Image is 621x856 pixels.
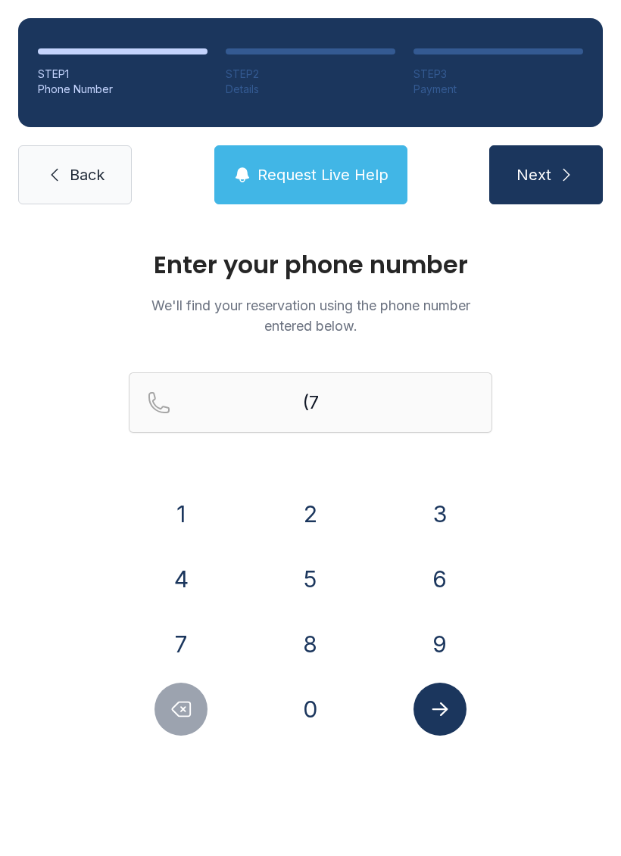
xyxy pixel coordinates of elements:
[154,618,208,671] button: 7
[226,67,395,82] div: STEP 2
[413,553,467,605] button: 6
[284,487,337,540] button: 2
[129,253,492,277] h1: Enter your phone number
[413,618,467,671] button: 9
[284,683,337,736] button: 0
[413,67,583,82] div: STEP 3
[516,164,551,185] span: Next
[413,487,467,540] button: 3
[129,295,492,336] p: We'll find your reservation using the phone number entered below.
[257,164,389,185] span: Request Live Help
[413,82,583,97] div: Payment
[284,618,337,671] button: 8
[413,683,467,736] button: Submit lookup form
[70,164,105,185] span: Back
[154,553,208,605] button: 4
[38,82,208,97] div: Phone Number
[129,372,492,433] input: Reservation phone number
[154,487,208,540] button: 1
[226,82,395,97] div: Details
[38,67,208,82] div: STEP 1
[284,553,337,605] button: 5
[154,683,208,736] button: Delete number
